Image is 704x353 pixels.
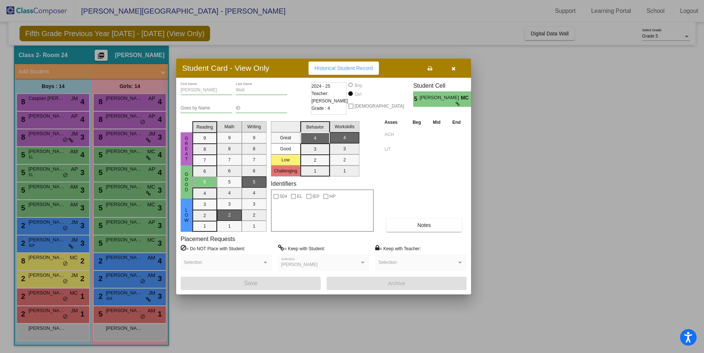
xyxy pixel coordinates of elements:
[183,172,190,192] span: Good
[417,222,431,228] span: Notes
[386,219,462,232] button: Notes
[183,136,190,162] span: Great
[354,82,362,89] div: Boy
[244,280,257,286] span: Save
[354,91,362,98] div: Girl
[181,235,235,242] label: Placement Requests
[309,62,379,75] button: Historical Student Record
[181,106,232,111] input: goes by name
[311,90,348,105] span: Teacher: [PERSON_NAME]
[280,192,287,201] span: 504
[427,118,446,126] th: Mid
[384,144,405,155] input: assessment
[355,102,404,111] span: [DEMOGRAPHIC_DATA]
[313,192,320,201] span: IEP
[383,118,407,126] th: Asses
[311,105,330,112] span: Grade : 4
[388,280,405,286] span: Archive
[327,277,467,290] button: Archive
[182,63,269,73] h3: Student Card - View Only
[384,129,405,140] input: assessment
[297,192,303,201] span: EL
[413,95,419,104] span: 5
[311,83,330,90] span: 2024 - 25
[181,277,321,290] button: Save
[407,118,427,126] th: Beg
[183,207,190,223] span: Low
[375,245,421,252] label: = Keep with Teacher:
[181,245,245,252] label: = Do NOT Place with Student:
[330,192,336,201] span: HP
[314,65,373,71] span: Historical Student Record
[446,118,467,126] th: End
[278,245,325,252] label: = Keep with Student:
[271,180,296,187] label: Identifiers
[281,262,318,267] span: [PERSON_NAME]
[413,82,477,89] h3: Student Cell
[471,95,477,104] span: 4
[420,94,461,102] span: [PERSON_NAME]
[461,94,471,102] span: MC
